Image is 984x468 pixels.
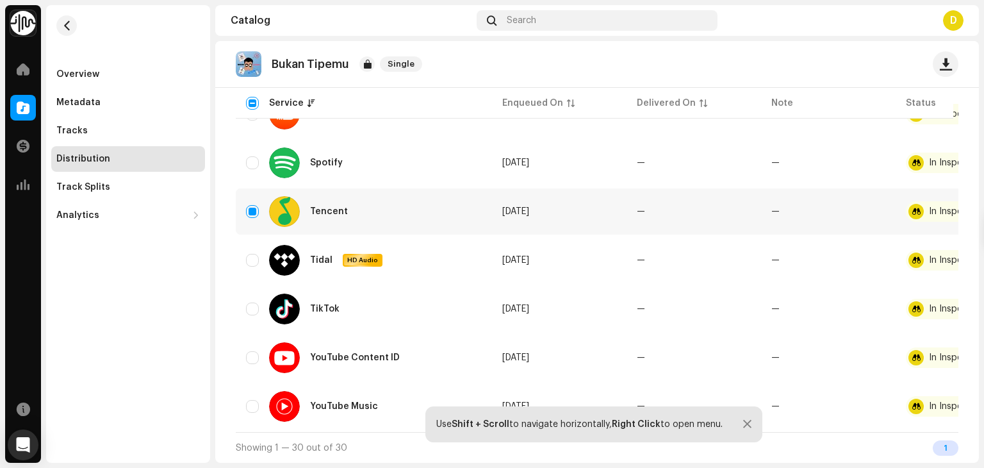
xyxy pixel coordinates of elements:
[771,207,780,216] re-a-table-badge: —
[771,402,780,411] re-a-table-badge: —
[502,207,529,216] span: Oct 9, 2025
[310,402,378,411] div: YouTube Music
[929,158,984,167] div: In Inspection
[502,353,529,362] span: Oct 9, 2025
[51,203,205,228] re-m-nav-dropdown: Analytics
[637,402,645,411] span: —
[56,154,110,164] div: Distribution
[51,146,205,172] re-m-nav-item: Distribution
[771,353,780,362] re-a-table-badge: —
[269,97,304,110] div: Service
[771,305,780,313] re-a-table-badge: —
[452,420,509,429] strong: Shift + Scroll
[929,353,984,362] div: In Inspection
[637,158,645,167] span: —
[51,118,205,144] re-m-nav-item: Tracks
[502,305,529,313] span: Oct 9, 2025
[929,110,984,119] div: In Inspection
[8,430,38,460] div: Open Intercom Messenger
[502,158,529,167] span: Oct 9, 2025
[51,90,205,115] re-m-nav-item: Metadata
[502,97,563,110] div: Enqueued On
[637,305,645,313] span: —
[637,353,645,362] span: —
[380,56,422,72] span: Single
[56,126,88,136] div: Tracks
[310,305,340,313] div: TikTok
[502,256,529,265] span: Oct 9, 2025
[929,256,984,265] div: In Inspection
[236,51,261,77] img: 86c1a1bf-e6fa-492a-8c15-f8cbddc55a4f
[933,440,958,456] div: 1
[502,402,529,411] span: Oct 9, 2025
[344,256,381,265] span: HD Audio
[231,15,471,26] div: Catalog
[51,62,205,87] re-m-nav-item: Overview
[637,256,645,265] span: —
[929,305,984,313] div: In Inspection
[51,174,205,200] re-m-nav-item: Track Splits
[272,58,349,71] p: Bukan Tipemu
[310,353,400,362] div: YouTube Content ID
[56,210,99,221] div: Analytics
[612,420,660,429] strong: Right Click
[310,207,348,216] div: Tencent
[10,10,36,36] img: 0f74c21f-6d1c-4dbc-9196-dbddad53419e
[507,15,536,26] span: Search
[637,97,696,110] div: Delivered On
[771,158,780,167] re-a-table-badge: —
[929,207,984,216] div: In Inspection
[637,207,645,216] span: —
[436,419,723,430] div: Use to navigate horizontally, to open menu.
[310,158,343,167] div: Spotify
[56,182,110,192] div: Track Splits
[56,97,101,108] div: Metadata
[56,69,99,79] div: Overview
[771,256,780,265] re-a-table-badge: —
[310,256,332,265] div: Tidal
[929,402,984,411] div: In Inspection
[943,10,963,31] div: D
[236,444,347,453] span: Showing 1 — 30 out of 30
